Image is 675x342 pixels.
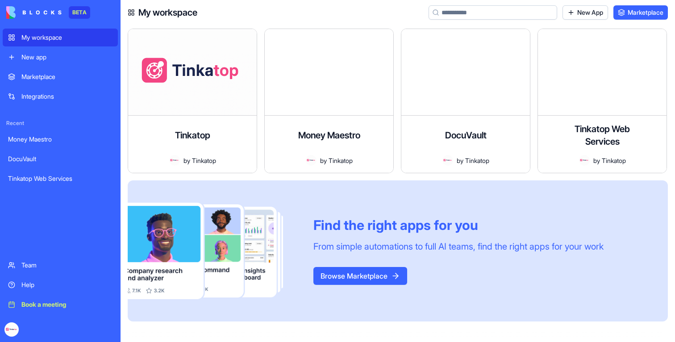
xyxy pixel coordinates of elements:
span: by [593,156,600,165]
img: logo [6,6,62,19]
h4: My workspace [138,6,197,19]
a: Marketplace [3,68,118,86]
a: Money Maestro [3,130,118,148]
div: Marketplace [21,72,112,81]
a: BETA [6,6,90,19]
div: BETA [69,6,90,19]
a: Browse Marketplace [313,271,407,280]
img: Tinkatop_fycgeq.png [4,322,19,337]
a: Help [3,276,118,294]
a: Integrations [3,88,118,105]
a: Tinkatop Web Services [3,170,118,188]
a: Money MaestroAvatarbyTinkatop [264,29,394,173]
span: by [183,156,190,165]
div: New app [21,53,112,62]
img: Avatar [306,155,317,166]
a: Book a meeting [3,296,118,313]
a: Marketplace [613,5,668,20]
div: Tinkatop Web Services [8,174,112,183]
img: Avatar [442,155,453,166]
div: My workspace [21,33,112,42]
div: DocuVault [8,154,112,163]
a: New app [3,48,118,66]
div: Team [21,261,112,270]
span: Recent [3,120,118,127]
span: Tinkatop [329,156,353,165]
div: Help [21,280,112,289]
div: From simple automations to full AI teams, find the right apps for your work [313,240,604,253]
img: Avatar [169,155,180,166]
h4: Tinkatop [175,129,210,142]
a: Team [3,256,118,274]
span: Tinkatop [192,156,216,165]
a: New App [562,5,608,20]
img: Avatar [579,155,590,166]
h4: Tinkatop Web Services [567,123,638,148]
h4: DocuVault [445,129,487,142]
a: TinkatopAvatarbyTinkatop [128,29,257,173]
div: Book a meeting [21,300,112,309]
div: Find the right apps for you [313,217,604,233]
h4: Money Maestro [298,129,360,142]
span: Tinkatop [465,156,489,165]
span: Tinkatop [602,156,626,165]
span: by [457,156,463,165]
a: DocuVault [3,150,118,168]
a: DocuVaultAvatarbyTinkatop [401,29,530,173]
div: Money Maestro [8,135,112,144]
a: Tinkatop Web ServicesAvatarbyTinkatop [537,29,667,173]
div: Integrations [21,92,112,101]
span: by [320,156,327,165]
button: Browse Marketplace [313,267,407,285]
a: My workspace [3,29,118,46]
